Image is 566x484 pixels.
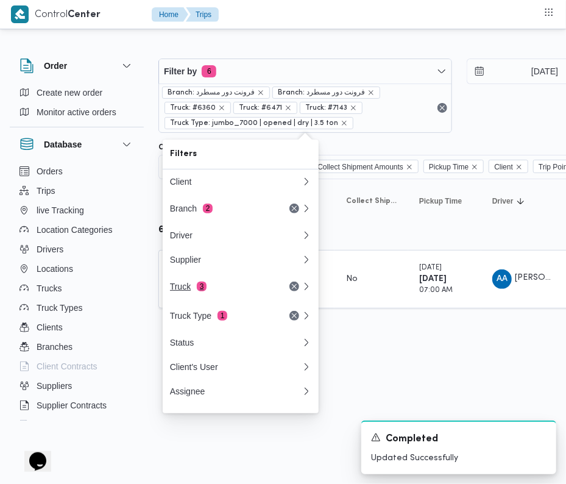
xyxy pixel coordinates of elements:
b: [DATE] [419,275,447,283]
button: Suppliers [15,376,139,396]
span: Locations [37,262,73,276]
img: X8yXhbKr1z7QwAAAABJRU5ErkJggg== [11,5,29,23]
span: Pickup Time [429,160,469,174]
button: Locations [15,259,139,279]
div: Truck [170,282,272,291]
button: live Tracking [15,201,139,220]
span: Truck: #6360 [170,102,216,113]
button: remove selected entity [350,104,357,112]
button: Remove Collect Shipment Amounts from selection in this group [406,163,413,171]
div: Client's User [170,362,302,372]
span: Suppliers [37,379,72,393]
span: Branch: فرونت دور مسطرد [278,87,365,98]
span: Truck: #7143 [305,102,347,113]
button: Remove [287,279,302,294]
div: No [346,274,358,285]
button: remove selected entity [257,89,264,96]
span: Create new order [37,85,102,100]
span: Branch: فرونت دور مسطرد [162,87,270,99]
button: Database [19,137,134,152]
span: 1 [218,311,227,321]
span: 3 [197,282,207,291]
button: Orders [15,162,139,181]
button: Remove [287,308,302,323]
button: Branch2Remove [163,194,319,223]
button: Supplier Contracts [15,396,139,415]
button: Create new order [15,83,139,102]
button: remove selected entity [341,119,348,127]
span: Filter by [164,64,197,79]
div: Notification [371,432,547,447]
svg: Sorted in descending order [516,196,526,206]
span: Truck Type: jumbo_7000 | opened | dry | 3.5 ton [164,117,353,129]
p: Updated Successfully [371,452,547,464]
div: Order [10,83,144,127]
button: Location Categories [15,220,139,240]
span: Truck: #6360 [164,102,231,114]
button: Order [19,59,134,73]
span: Orders [37,164,63,179]
span: Branches [37,340,73,354]
button: Filter by6 active filters [159,59,451,84]
div: Database [10,162,144,425]
span: Devices [37,418,67,432]
span: Truck Type: jumbo_7000 | opened | dry | 3.5 ton [170,118,338,129]
button: Assignee [163,379,319,404]
span: Client [489,160,528,173]
span: Collect Shipment Amounts [317,160,403,174]
div: Status [170,338,302,347]
button: Drivers [15,240,139,259]
button: Remove Client from selection in this group [515,163,523,171]
button: Branches [15,337,139,357]
small: 07:00 AM [419,287,453,294]
button: Devices [15,415,139,435]
span: Pickup Time [423,160,484,173]
div: Client [170,177,302,187]
button: Client's User [163,355,319,379]
button: Driver [163,223,319,247]
button: Rows per page:10 [158,321,242,335]
span: 6 active filters [202,65,216,77]
span: live Tracking [37,203,84,218]
button: Remove [435,101,450,115]
button: Supplier [163,247,319,272]
small: [DATE] [419,265,442,271]
label: Columns [158,143,189,152]
button: remove selected entity [367,89,375,96]
div: Assignee [170,386,302,396]
span: Location Categories [37,222,113,237]
button: Client [163,169,319,194]
button: Pickup Time [414,191,475,211]
span: Pickup Time [419,196,462,206]
span: Collect Shipment Amounts [312,160,419,173]
span: Branch: فرونت دور مسطرد [272,87,380,99]
button: Monitor active orders [15,102,139,122]
span: Supplier Contracts [37,398,107,413]
button: DriverSorted in descending order [487,191,561,211]
button: Trips [186,7,219,22]
span: Drivers [37,242,63,257]
button: Truck3Remove [163,272,319,301]
span: AA [497,269,508,289]
div: Alsaid Athman Alsaid Abo Ahmad [492,269,512,289]
span: Clients [37,320,63,335]
button: Truck Types [15,298,139,318]
button: Trips [15,181,139,201]
div: Truck Type [170,311,272,321]
div: Supplier [170,255,302,265]
button: Remove Pickup Time from selection in this group [471,163,478,171]
span: Trips [37,183,55,198]
span: Truck: #6471 [233,102,297,114]
span: Monitor active orders [37,105,116,119]
button: Client Contracts [15,357,139,376]
button: remove selected entity [285,104,292,112]
span: Truck: #6471 [239,102,282,113]
span: Client Contracts [37,359,97,374]
button: Home [152,7,188,22]
button: Truck Type1Remove [163,301,319,330]
span: 2 [203,204,213,213]
button: remove selected entity [218,104,225,112]
iframe: chat widget [12,435,51,472]
span: Completed [386,432,438,447]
